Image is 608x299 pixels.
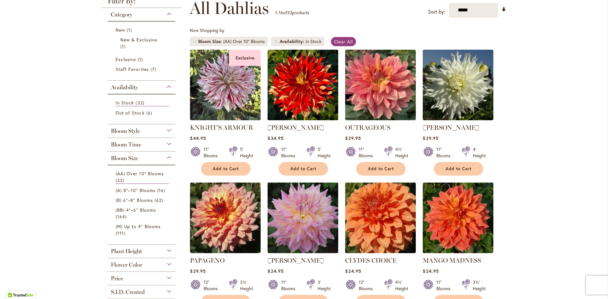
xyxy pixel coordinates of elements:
span: $44.95 [190,135,206,141]
label: Sort by: [428,6,445,18]
span: Bloom Size [198,38,223,45]
span: 1 [138,56,145,63]
a: OUTRAGEOUS [345,115,416,121]
span: (M) Up to 4" Blooms [116,223,161,229]
span: Exclusive [116,56,136,62]
div: 12" Blooms [359,279,377,292]
div: 3' Height [318,279,331,292]
span: S.I.D. Created [111,289,145,296]
span: (AA) Over 10" Blooms [116,171,164,177]
span: Now Shopping by [190,27,224,33]
span: 32 [287,9,292,16]
a: [PERSON_NAME] [268,124,324,131]
span: 32 [136,99,146,106]
span: (B) 6"–8" Blooms [116,197,153,203]
img: Nick Sr [268,50,338,120]
a: Remove Bloom Size (AA) Over 10" Blooms [193,40,197,43]
div: 4½' Height [395,279,408,292]
span: Bloom Style [111,128,140,134]
span: Price [111,275,123,282]
a: Remove Availability In Stock [274,40,278,43]
span: 16 [279,9,283,16]
div: 3½' Height [240,279,253,292]
a: Clyde's Choice [345,248,416,254]
a: CLYDES CHOICE [345,257,396,264]
img: KNIGHTS ARMOUR [190,50,261,120]
a: OUTRAGEOUS [345,124,390,131]
a: PAPAGENO [190,257,225,264]
span: 111 [116,230,127,236]
a: Mingus Philip Sr [268,248,338,254]
span: (BB) 4"–6" Blooms [116,207,156,213]
a: Exclusive [116,56,169,63]
span: $24.95 [423,268,439,274]
span: Availability [111,84,138,91]
a: Out of Stock 6 [116,109,169,116]
div: 11" Blooms [436,279,454,292]
span: 1 [120,43,127,50]
div: 11" Blooms [281,146,299,159]
a: Walter Hardisty [423,115,493,121]
a: New &amp; Exclusive [120,36,164,50]
a: (BB) 4"–6" Blooms 164 [116,207,169,220]
span: Add to Cart [290,166,316,171]
div: 3½' Height [473,279,486,292]
span: In Stock [116,100,134,106]
div: (AA) Over 10" Blooms [223,38,265,45]
span: Add to Cart [213,166,239,171]
span: (A) 8"–10" Blooms [116,187,155,193]
span: 62 [155,197,165,203]
a: [PERSON_NAME] [268,257,324,264]
button: Add to Cart [434,162,483,176]
div: Exclusive [229,50,261,66]
a: (AA) Over 10" Blooms 32 [116,170,169,184]
span: $29.95 [345,135,361,141]
a: (M) Up to 4" Blooms 111 [116,223,169,236]
a: [PERSON_NAME] [423,124,479,131]
span: $34.95 [268,135,283,141]
img: Mango Madness [423,183,493,253]
span: Clear All [334,39,353,45]
span: 32 [116,177,126,184]
div: 4' Height [473,146,486,159]
div: 5' Height [318,146,331,159]
span: Add to Cart [446,166,472,171]
div: 11" Blooms [436,146,454,159]
div: 5' Height [240,146,253,159]
span: New [116,27,125,33]
span: Flower Color [111,261,142,268]
a: MANGO MADNESS [423,257,481,264]
span: Bloom Time [111,141,141,148]
iframe: Launch Accessibility Center [5,277,22,294]
a: (A) 8"–10" Blooms 16 [116,187,169,194]
span: Add to Cart [368,166,394,171]
img: Walter Hardisty [423,50,493,120]
a: In Stock 32 [116,99,169,106]
div: In Stock [306,38,321,45]
span: 1 [275,9,277,16]
span: $24.95 [345,268,361,274]
div: 11" Blooms [281,279,299,292]
a: Staff Favorites [116,66,169,72]
a: Nick Sr [268,115,338,121]
span: 16 [157,187,167,194]
span: $29.95 [190,268,206,274]
a: Papageno [190,248,261,254]
button: Add to Cart [201,162,250,176]
div: 11" Blooms [204,146,221,159]
img: Papageno [190,183,261,253]
span: Plant Height [111,248,142,255]
img: OUTRAGEOUS [345,50,416,120]
span: 164 [116,213,128,220]
a: Clear All [331,37,356,46]
span: Bloom Size [111,155,138,162]
a: KNIGHTS ARMOUR Exclusive [190,115,261,121]
span: $24.95 [268,268,283,274]
div: 12" Blooms [204,279,221,292]
button: Add to Cart [279,162,328,176]
span: Availability [280,38,306,45]
img: Clyde's Choice [345,183,416,253]
span: 6 [146,109,154,116]
p: - of products [275,8,309,18]
a: KNIGHT'S ARMOUR [190,124,253,131]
